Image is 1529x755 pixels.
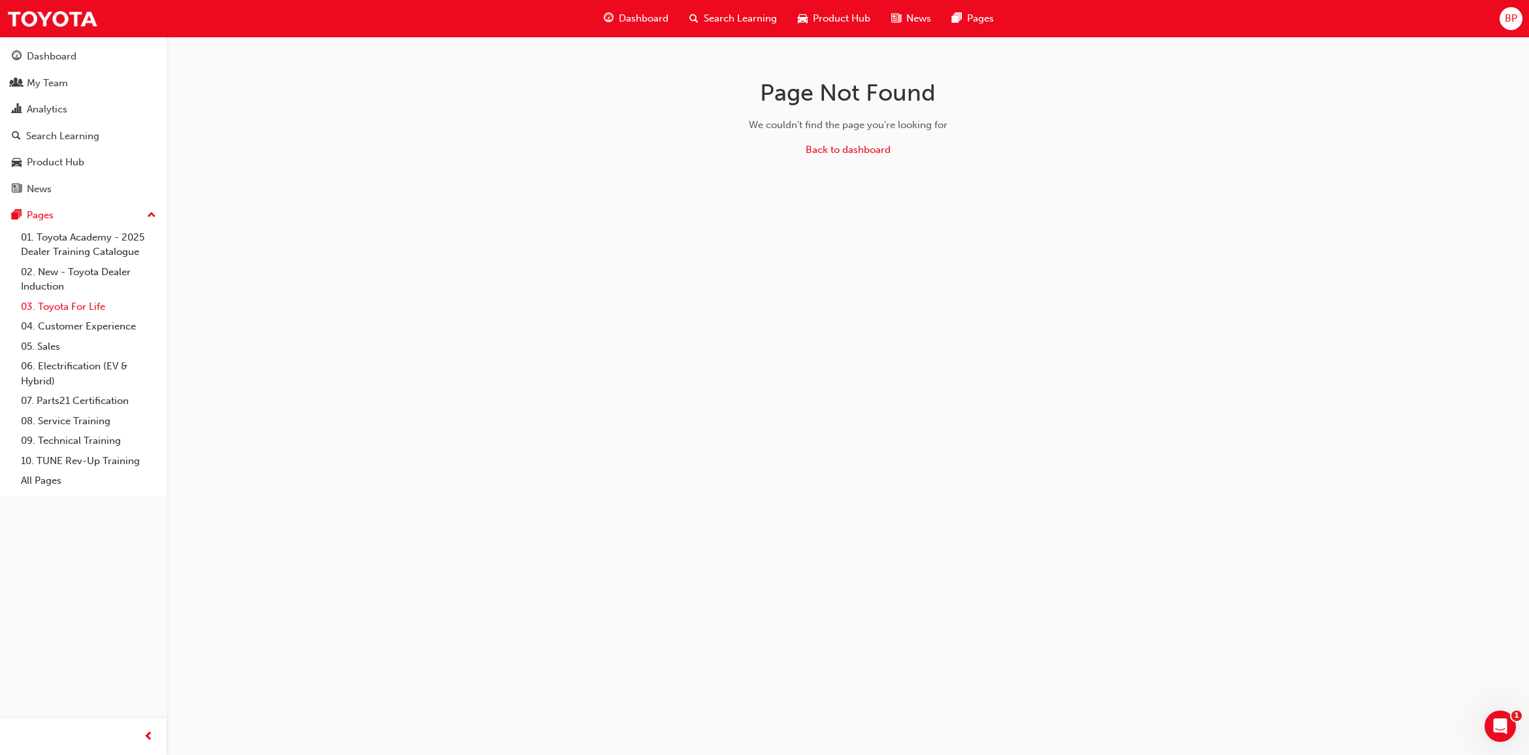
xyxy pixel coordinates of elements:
[5,124,161,148] a: Search Learning
[12,210,22,222] span: pages-icon
[593,5,679,32] a: guage-iconDashboard
[806,144,891,156] a: Back to dashboard
[891,10,901,27] span: news-icon
[16,391,161,411] a: 07. Parts21 Certification
[12,51,22,63] span: guage-icon
[16,356,161,391] a: 06. Electrification (EV & Hybrid)
[5,71,161,95] a: My Team
[704,11,777,26] span: Search Learning
[5,177,161,201] a: News
[1485,711,1516,742] iframe: Intercom live chat
[5,150,161,175] a: Product Hub
[1500,7,1522,30] button: BP
[16,262,161,297] a: 02. New - Toyota Dealer Induction
[942,5,1004,32] a: pages-iconPages
[1505,11,1517,26] span: BP
[12,131,21,143] span: search-icon
[5,97,161,122] a: Analytics
[27,182,52,197] div: News
[1511,711,1522,721] span: 1
[12,104,22,116] span: chart-icon
[5,203,161,227] button: Pages
[16,337,161,357] a: 05. Sales
[5,44,161,69] a: Dashboard
[147,207,156,224] span: up-icon
[798,10,808,27] span: car-icon
[604,10,614,27] span: guage-icon
[16,297,161,317] a: 03. Toyota For Life
[5,42,161,203] button: DashboardMy TeamAnalyticsSearch LearningProduct HubNews
[16,471,161,491] a: All Pages
[7,4,98,33] img: Trak
[16,227,161,262] a: 01. Toyota Academy - 2025 Dealer Training Catalogue
[813,11,870,26] span: Product Hub
[952,10,962,27] span: pages-icon
[619,11,668,26] span: Dashboard
[641,118,1055,133] div: We couldn't find the page you're looking for
[27,49,76,64] div: Dashboard
[16,431,161,451] a: 09. Technical Training
[27,102,67,117] div: Analytics
[12,184,22,195] span: news-icon
[16,411,161,431] a: 08. Service Training
[26,129,99,144] div: Search Learning
[787,5,881,32] a: car-iconProduct Hub
[12,78,22,90] span: people-icon
[641,78,1055,107] h1: Page Not Found
[689,10,699,27] span: search-icon
[12,157,22,169] span: car-icon
[144,729,154,745] span: prev-icon
[679,5,787,32] a: search-iconSearch Learning
[27,208,54,223] div: Pages
[906,11,931,26] span: News
[27,76,68,91] div: My Team
[16,451,161,471] a: 10. TUNE Rev-Up Training
[967,11,994,26] span: Pages
[881,5,942,32] a: news-iconNews
[27,155,84,170] div: Product Hub
[16,316,161,337] a: 04. Customer Experience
